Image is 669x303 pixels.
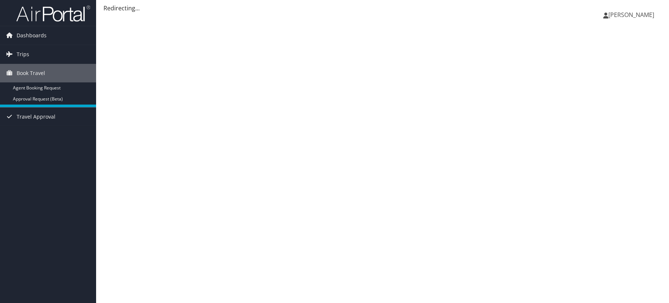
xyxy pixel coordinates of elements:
span: [PERSON_NAME] [608,11,654,19]
div: Redirecting... [103,4,662,13]
span: Book Travel [17,64,45,82]
span: Travel Approval [17,108,55,126]
span: Trips [17,45,29,64]
a: [PERSON_NAME] [603,4,662,26]
img: airportal-logo.png [16,5,90,22]
span: Dashboards [17,26,47,45]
